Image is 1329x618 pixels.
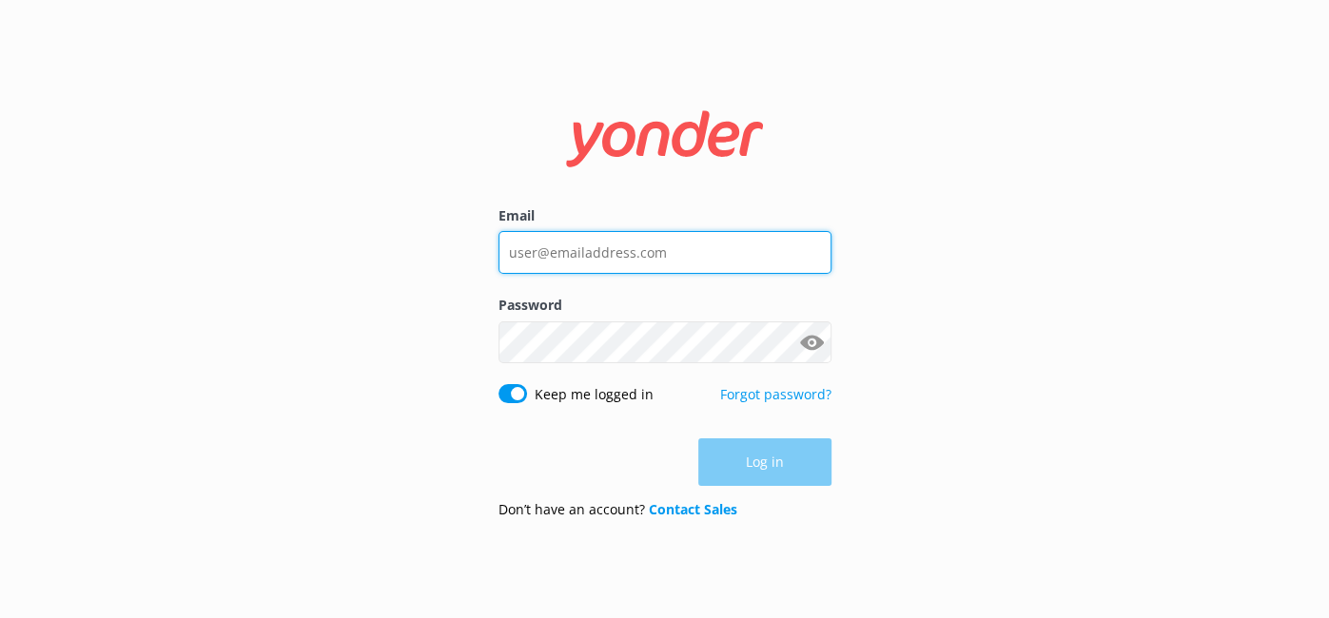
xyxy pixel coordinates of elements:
[498,231,831,274] input: user@emailaddress.com
[793,323,831,361] button: Show password
[535,384,654,405] label: Keep me logged in
[498,205,831,226] label: Email
[498,499,737,520] p: Don’t have an account?
[649,500,737,518] a: Contact Sales
[720,385,831,403] a: Forgot password?
[498,295,831,316] label: Password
